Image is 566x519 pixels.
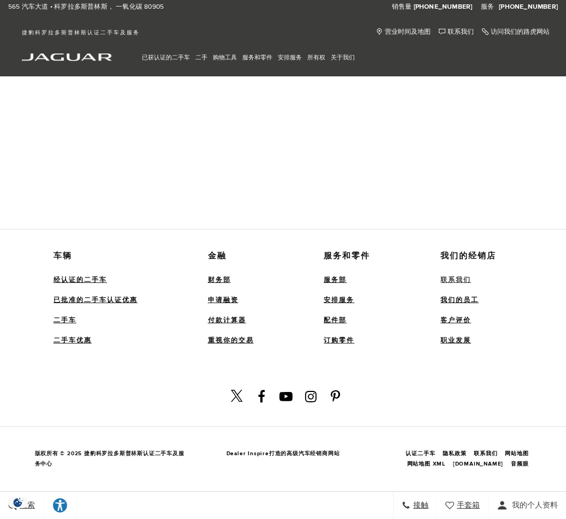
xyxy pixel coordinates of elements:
font: 已获认证的二手车 [142,54,190,61]
font: 我的个人资料 [512,500,558,510]
a: 安排服务 [324,296,354,304]
font: 车辆 [53,251,72,261]
a: 申请融资 [208,296,239,304]
font: 二手 [195,54,207,61]
font: 565 汽车大道 • [8,3,52,11]
a: 手套箱 [437,492,488,519]
button: 打开用户资料菜单 [488,492,566,519]
font: 访问我们的路虎网站 [491,28,550,36]
font: 服务和零件 [242,54,272,61]
nav: 主导航 [139,48,358,67]
font: 营业时间及地图 [385,28,431,36]
font: 接触 [413,500,428,510]
a: [DOMAIN_NAME] [453,461,503,467]
font: 一氧化碳 [116,3,142,11]
font: 手套箱 [457,500,480,510]
a: 已获认证的二手车 [139,48,193,67]
a: 音频眼 [511,461,528,467]
a: 服务和零件 [240,48,275,67]
a: 二手车优惠 [53,336,92,345]
a: 客户评价 [440,316,471,324]
a: 营业时间及地图 [376,27,431,37]
a: 二手车 [53,316,76,324]
font: 安排服务 [278,54,302,61]
a: 重视你的交易 [208,336,254,345]
a: 在新窗口中打开 Pinterest-p [327,388,343,405]
a: 服务部 [324,276,347,284]
font: 科罗拉多斯普林斯， [54,3,114,11]
a: 捷豹科罗拉多斯普林斯认证二手车及服务 [16,28,145,36]
a: 隐私政策 [443,450,466,457]
font: 联系我们 [448,28,474,36]
a: 付款计算器 [208,316,246,324]
font: 版权所有 © 2025 捷豹科罗拉多斯普林斯认证二手车及服务中心 [35,450,184,467]
a: 网站地图 [505,450,528,457]
a: 我们的员工 [440,296,479,304]
a: Dealer Inspire [227,450,269,457]
a: 在新窗口中打开 Youtube-play [278,388,294,405]
font: 金融 [208,251,227,261]
a: 配件部 [324,316,347,324]
a: 认证二手车 [406,450,435,457]
a: 美洲虎 [22,52,112,61]
section: 点击打开 Cookie 同意模式 [5,497,31,508]
a: 访问我们的路虎网站 [482,27,550,37]
a: 关于我们 [328,48,358,67]
a: 经认证的二手车 [53,276,107,284]
a: 565 汽车大道 • 科罗拉多斯普林斯， 一氧化碳 80905 [8,3,164,11]
font: 销售量 [392,3,412,11]
img: 退出图标 [5,497,31,508]
font: 购物工具 [213,54,237,61]
a: 在新窗口中打开 Twitter [229,388,245,405]
font: 关于我们 [331,54,355,61]
a: 联系我们 [439,27,474,37]
a: 职业发展 [440,336,471,345]
a: 二手 [193,48,210,67]
font: 我们的经销店 [440,251,496,261]
font: 打造的高级汽车经销商网站 [269,450,340,457]
a: 已批准的二手车认证优惠 [53,296,138,304]
a: 联系我们 [440,276,471,284]
a: [PHONE_NUMBER] [414,3,473,11]
font: 服务 [481,3,494,11]
a: 在新窗口中打开 Facebook [253,388,270,405]
div: 探索您的无障碍选项 [44,497,76,514]
a: 财务部 [208,276,231,284]
font: 所有权 [307,54,325,61]
a: 探索您的无障碍选项 [44,492,77,519]
font: 80905 [144,3,164,11]
a: 安排服务 [275,48,305,67]
a: 在新窗口中打开 Instagram [302,388,319,405]
font: 捷豹科罗拉多斯普林斯认证二手车及服务 [22,28,140,36]
a: 网站地图 XML [407,461,445,467]
a: 联系我们 [474,450,497,457]
a: 订购零件 [324,336,354,345]
a: [PHONE_NUMBER] [499,3,558,11]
